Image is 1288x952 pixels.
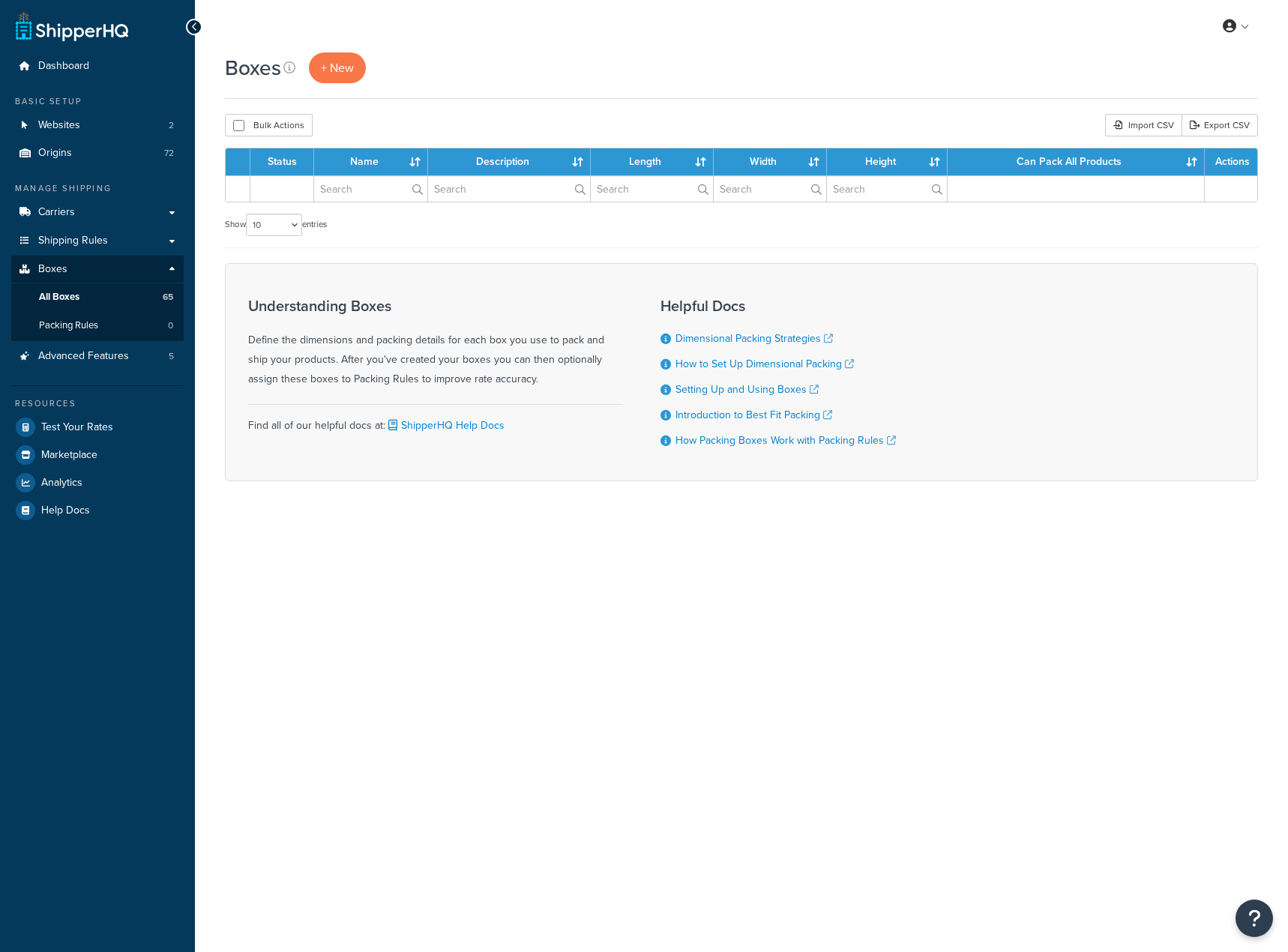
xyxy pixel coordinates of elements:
[11,397,184,410] div: Resources
[11,497,184,524] a: Help Docs
[163,291,173,304] span: 65
[428,176,590,202] input: Search
[164,147,174,160] span: 72
[11,52,184,80] a: Dashboard
[948,148,1205,175] th: Can Pack All Products
[11,112,184,139] a: Websites 2
[675,433,896,448] a: How Packing Boxes Work with Packing Rules
[38,235,108,247] span: Shipping Rules
[39,291,79,304] span: All Boxes
[11,182,184,195] div: Manage Shipping
[41,477,82,489] span: Analytics
[11,139,184,167] a: Origins 72
[428,148,591,175] th: Description
[246,214,302,236] select: Showentries
[169,350,174,363] span: 5
[11,343,184,370] li: Advanced Features
[225,53,281,82] h1: Boxes
[41,504,90,517] span: Help Docs
[11,256,184,341] li: Boxes
[11,469,184,496] a: Analytics
[321,59,354,76] span: + New
[714,176,826,202] input: Search
[41,421,113,434] span: Test Your Rates
[11,442,184,469] a: Marketplace
[675,382,819,397] a: Setting Up and Using Boxes
[250,148,314,175] th: Status
[39,319,98,332] span: Packing Rules
[1105,114,1182,136] div: Import CSV
[38,206,75,219] span: Carriers
[11,414,184,441] a: Test Your Rates
[1182,114,1258,136] a: Export CSV
[248,298,623,389] div: Define the dimensions and packing details for each box you use to pack and ship your products. Af...
[11,199,184,226] a: Carriers
[11,312,184,340] li: Packing Rules
[38,119,80,132] span: Websites
[314,176,427,202] input: Search
[41,449,97,462] span: Marketplace
[11,312,184,340] a: Packing Rules 0
[675,356,854,372] a: How to Set Up Dimensional Packing
[16,11,128,41] a: ShipperHQ Home
[827,176,947,202] input: Search
[827,148,948,175] th: Height
[591,148,714,175] th: Length
[38,60,89,73] span: Dashboard
[385,418,505,433] a: ShipperHQ Help Docs
[11,283,184,311] li: All Boxes
[11,343,184,370] a: Advanced Features 5
[11,256,184,283] a: Boxes
[11,95,184,108] div: Basic Setup
[1205,148,1257,175] th: Actions
[38,263,67,276] span: Boxes
[591,176,713,202] input: Search
[225,214,327,236] label: Show entries
[225,114,313,136] button: Bulk Actions
[660,298,896,314] h3: Helpful Docs
[714,148,827,175] th: Width
[38,147,72,160] span: Origins
[11,139,184,167] li: Origins
[11,112,184,139] li: Websites
[309,52,366,83] a: + New
[168,319,173,332] span: 0
[248,404,623,436] div: Find all of our helpful docs at:
[38,350,129,363] span: Advanced Features
[675,331,833,346] a: Dimensional Packing Strategies
[169,119,174,132] span: 2
[1236,900,1273,937] button: Open Resource Center
[11,283,184,311] a: All Boxes 65
[11,227,184,255] a: Shipping Rules
[314,148,428,175] th: Name
[675,407,832,423] a: Introduction to Best Fit Packing
[248,298,623,314] h3: Understanding Boxes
